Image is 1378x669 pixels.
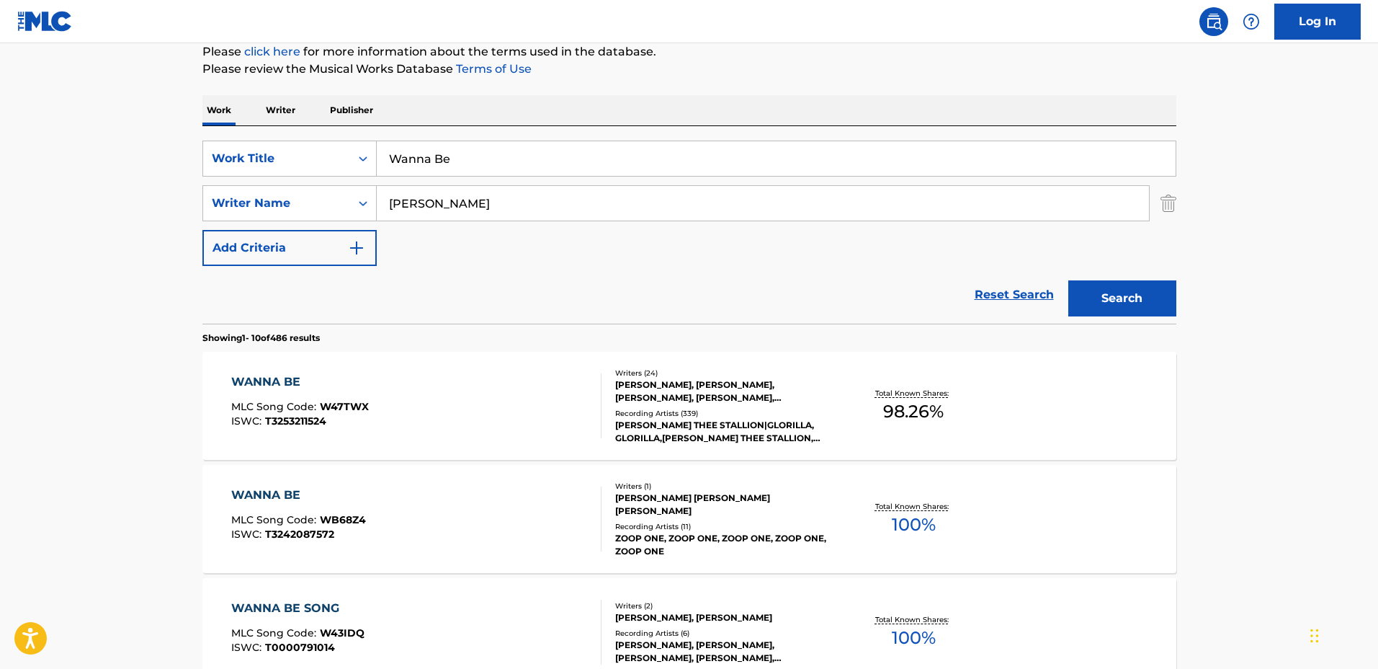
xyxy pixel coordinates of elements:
[1306,600,1378,669] iframe: Chat Widget
[615,532,833,558] div: ZOOP ONE, ZOOP ONE, ZOOP ONE, ZOOP ONE, ZOOP ONE
[1237,7,1266,36] div: Help
[265,641,335,654] span: T0000791014
[320,626,364,639] span: W43IDQ
[453,62,532,76] a: Terms of Use
[615,419,833,445] div: [PERSON_NAME] THEE STALLION|GLORILLA, GLORILLA,[PERSON_NAME] THEE STALLION, [PERSON_NAME] THEE ST...
[231,400,320,413] span: MLC Song Code :
[231,626,320,639] span: MLC Song Code :
[615,368,833,378] div: Writers ( 24 )
[320,400,369,413] span: W47TWX
[231,641,265,654] span: ISWC :
[892,512,936,538] span: 100 %
[17,11,73,32] img: MLC Logo
[244,45,300,58] a: click here
[875,614,952,625] p: Total Known Shares:
[202,465,1176,573] a: WANNA BEMLC Song Code:WB68Z4ISWC:T3242087572Writers (1)[PERSON_NAME] [PERSON_NAME] [PERSON_NAME]R...
[202,230,377,266] button: Add Criteria
[1243,13,1260,30] img: help
[212,195,341,212] div: Writer Name
[615,601,833,611] div: Writers ( 2 )
[615,492,833,518] div: [PERSON_NAME] [PERSON_NAME] [PERSON_NAME]
[1160,185,1176,221] img: Delete Criterion
[348,239,365,257] img: 9d2ae6d4665cec9f34b9.svg
[615,639,833,665] div: [PERSON_NAME], [PERSON_NAME], [PERSON_NAME], [PERSON_NAME], [PERSON_NAME]
[875,501,952,512] p: Total Known Shares:
[615,521,833,532] div: Recording Artists ( 11 )
[615,378,833,404] div: [PERSON_NAME], [PERSON_NAME], [PERSON_NAME], [PERSON_NAME], [PERSON_NAME], [PERSON_NAME], [PERSON...
[875,388,952,399] p: Total Known Shares:
[615,481,833,492] div: Writers ( 1 )
[1068,280,1176,316] button: Search
[202,352,1176,460] a: WANNA BEMLC Song Code:W47TWXISWC:T3253211524Writers (24)[PERSON_NAME], [PERSON_NAME], [PERSON_NAM...
[231,487,366,504] div: WANNA BE
[883,399,944,425] span: 98.26 %
[1199,7,1228,36] a: Public Search
[202,43,1176,61] p: Please for more information about the terms used in the database.
[231,528,265,541] span: ISWC :
[202,332,320,345] p: Showing 1 - 10 of 486 results
[265,415,326,427] span: T3253211524
[231,513,320,526] span: MLC Song Code :
[892,625,936,651] span: 100 %
[1205,13,1222,30] img: search
[202,95,236,125] p: Work
[212,150,341,167] div: Work Title
[967,279,1061,311] a: Reset Search
[1274,4,1361,40] a: Log In
[261,95,300,125] p: Writer
[320,513,366,526] span: WB68Z4
[615,628,833,639] div: Recording Artists ( 6 )
[202,141,1176,324] form: Search Form
[615,408,833,419] div: Recording Artists ( 339 )
[231,600,364,617] div: WANNA BE SONG
[265,528,334,541] span: T3242087572
[231,415,265,427] span: ISWC :
[615,611,833,624] div: [PERSON_NAME], [PERSON_NAME]
[202,61,1176,78] p: Please review the Musical Works Database
[326,95,377,125] p: Publisher
[231,373,369,391] div: WANNA BE
[1310,614,1319,657] div: Drag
